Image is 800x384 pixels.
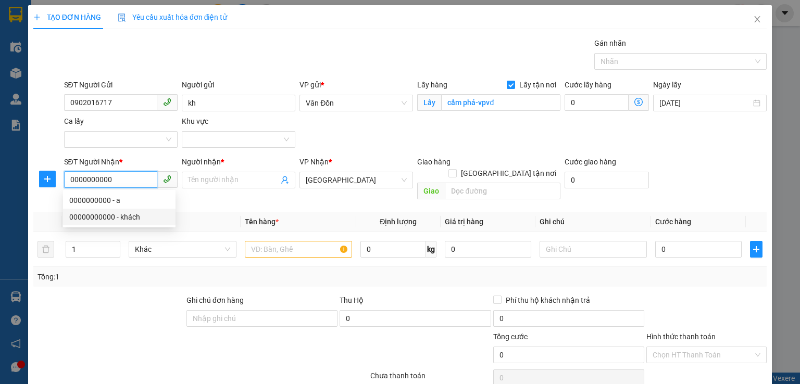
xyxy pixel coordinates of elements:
[653,81,681,89] label: Ngày lấy
[118,14,126,22] img: icon
[37,271,309,283] div: Tổng: 1
[565,94,629,111] input: Cước lấy hàng
[417,81,447,89] span: Lấy hàng
[37,241,54,258] button: delete
[340,296,364,304] span: Thu Hộ
[64,156,178,168] div: SĐT Người Nhận
[299,79,413,91] div: VP gửi
[163,175,171,183] span: phone
[64,79,178,91] div: SĐT Người Gửi
[64,117,84,125] label: Ca lấy
[281,176,289,184] span: user-add
[457,168,560,179] span: [GEOGRAPHIC_DATA] tận nơi
[417,183,445,199] span: Giao
[753,15,761,23] span: close
[40,175,55,183] span: plus
[655,217,691,226] span: Cước hàng
[502,295,594,306] span: Phí thu hộ khách nhận trả
[63,209,176,225] div: 00000000000 - khách
[63,192,176,209] div: 0000000000 - a
[380,217,417,226] span: Định lượng
[163,98,171,106] span: phone
[245,217,279,226] span: Tên hàng
[182,116,295,127] div: Khu vực
[182,156,295,168] div: Người nhận
[750,241,762,258] button: plus
[540,241,647,258] input: Ghi Chú
[594,39,626,47] label: Gán nhãn
[646,332,716,341] label: Hình thức thanh toán
[186,296,244,304] label: Ghi chú đơn hàng
[39,171,56,187] button: plus
[299,158,329,166] span: VP Nhận
[186,310,337,327] input: Ghi chú đơn hàng
[751,245,762,253] span: plus
[306,172,407,188] span: Hà Nội
[417,94,441,111] span: Lấy
[565,81,611,89] label: Cước lấy hàng
[743,5,772,34] button: Close
[69,195,169,206] div: 0000000000 - a
[118,13,228,21] span: Yêu cầu xuất hóa đơn điện tử
[182,79,295,91] div: Người gửi
[493,332,528,341] span: Tổng cước
[659,97,751,109] input: Ngày lấy
[306,95,407,111] span: Vân Đồn
[245,241,352,258] input: VD: Bàn, Ghế
[535,212,651,232] th: Ghi chú
[445,217,483,226] span: Giá trị hàng
[445,241,531,258] input: 0
[445,183,560,199] input: Dọc đường
[634,98,643,106] span: dollar-circle
[565,172,649,188] input: Cước giao hàng
[33,13,101,21] span: TẠO ĐƠN HÀNG
[417,158,451,166] span: Giao hàng
[441,94,560,111] input: Lấy tận nơi
[33,14,41,21] span: plus
[426,241,436,258] span: kg
[515,79,560,91] span: Lấy tận nơi
[565,158,616,166] label: Cước giao hàng
[135,241,230,257] span: Khác
[69,211,169,223] div: 00000000000 - khách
